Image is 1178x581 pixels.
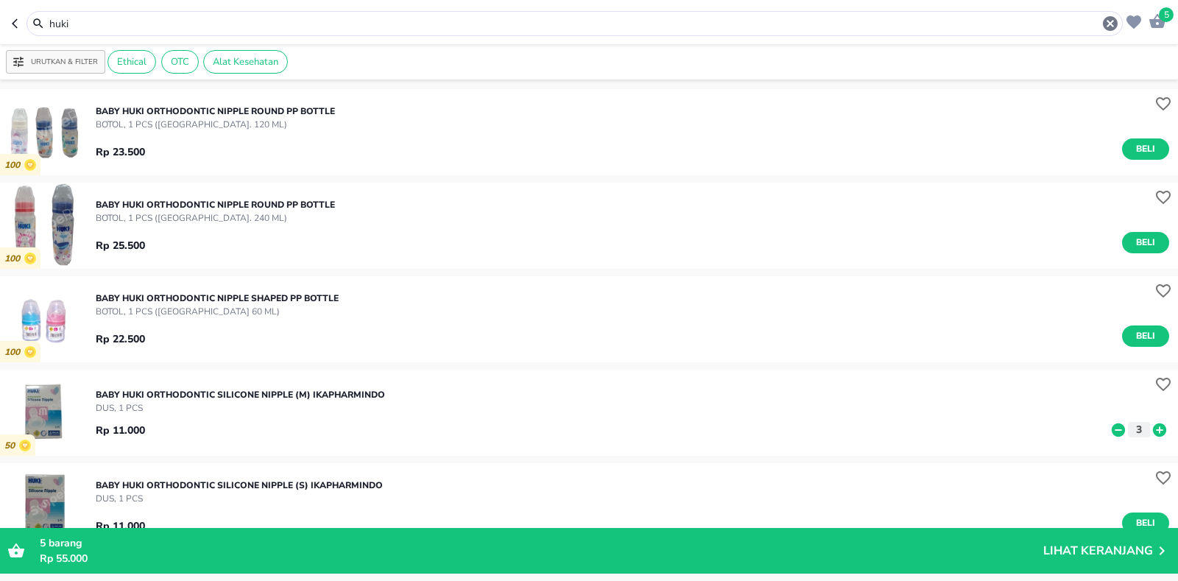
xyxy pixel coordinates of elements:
[40,536,46,550] span: 5
[107,50,156,74] div: Ethical
[48,16,1101,32] input: Cari 4000+ produk di sini
[1133,141,1158,157] span: Beli
[96,492,383,505] p: DUS, 1 PCS
[4,160,24,171] p: 100
[203,50,288,74] div: Alat Kesehatan
[1122,325,1169,347] button: Beli
[204,55,287,68] span: Alat Kesehatan
[1159,7,1174,22] span: 5
[4,440,19,451] p: 50
[40,552,88,566] span: Rp 55.000
[4,253,24,264] p: 100
[108,55,155,68] span: Ethical
[31,57,98,68] p: Urutkan & Filter
[96,118,335,131] p: BOTOL, 1 PCS ([GEOGRAPHIC_DATA]. 120 ML)
[1122,138,1169,160] button: Beli
[96,518,145,534] p: Rp 11.000
[162,55,198,68] span: OTC
[96,198,335,211] p: BABY HUKI ORTHODONTIC NIPPLE ROUND PP BOTTLE
[96,144,145,160] p: Rp 23.500
[96,105,335,118] p: BABY HUKI ORTHODONTIC NIPPLE ROUND PP BOTTLE
[96,479,383,492] p: BABY HUKI ORTHODONTIC SILICONE NIPPLE (S) Ikapharmindo
[96,238,145,253] p: Rp 25.500
[96,305,339,318] p: BOTOL, 1 PCS ([GEOGRAPHIC_DATA] 60 ML)
[96,401,385,415] p: DUS, 1 PCS
[96,331,145,347] p: Rp 22.500
[161,50,199,74] div: OTC
[1133,515,1158,531] span: Beli
[1132,422,1146,437] p: 3
[1122,232,1169,253] button: Beli
[1122,513,1169,534] button: Beli
[6,50,105,74] button: Urutkan & Filter
[40,535,1043,551] p: barang
[96,388,385,401] p: BABY HUKI ORTHODONTIC SILICONE NIPPLE (M) Ikapharmindo
[96,292,339,305] p: BABY HUKI ORTHODONTIC NIPPLE SHAPED PP BOTTLE
[4,347,24,358] p: 100
[96,211,335,225] p: BOTOL, 1 PCS ([GEOGRAPHIC_DATA]. 240 ML)
[1133,328,1158,344] span: Beli
[1145,9,1166,32] button: 5
[96,423,145,438] p: Rp 11.000
[1133,235,1158,250] span: Beli
[1128,422,1150,437] button: 3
